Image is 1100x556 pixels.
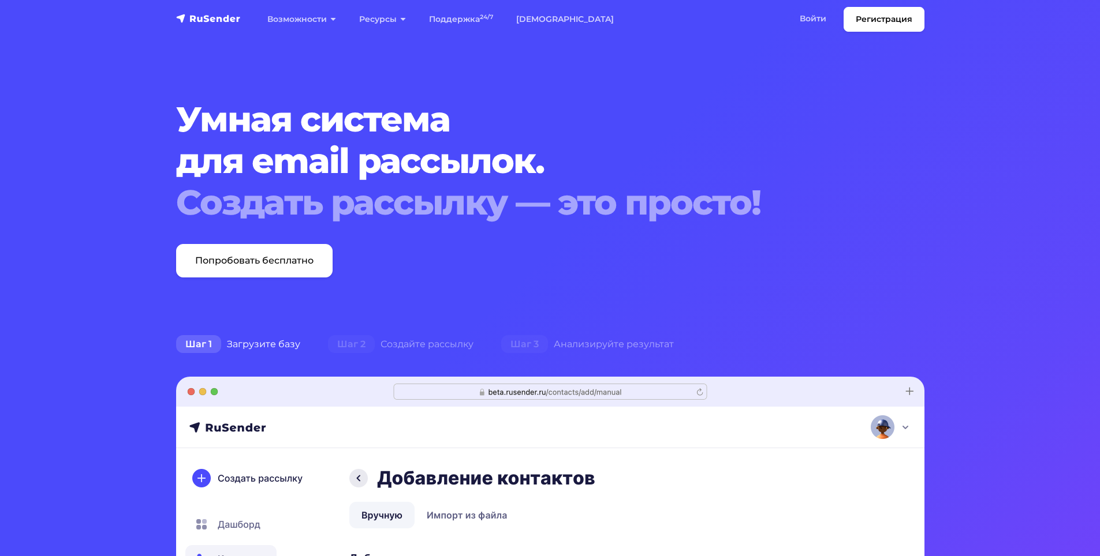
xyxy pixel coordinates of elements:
a: Поддержка24/7 [417,7,505,31]
div: Создать рассылку — это просто! [176,182,861,223]
a: Регистрация [844,7,924,32]
div: Создайте рассылку [314,333,487,356]
a: Войти [788,7,838,31]
a: Ресурсы [348,7,417,31]
img: RuSender [176,13,241,24]
div: Загрузите базу [162,333,314,356]
a: [DEMOGRAPHIC_DATA] [505,7,625,31]
span: Шаг 2 [328,335,375,354]
span: Шаг 3 [501,335,548,354]
h1: Умная система для email рассылок. [176,99,861,223]
a: Возможности [256,7,348,31]
sup: 24/7 [480,13,493,21]
span: Шаг 1 [176,335,221,354]
a: Попробовать бесплатно [176,244,333,277]
div: Анализируйте результат [487,333,688,356]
